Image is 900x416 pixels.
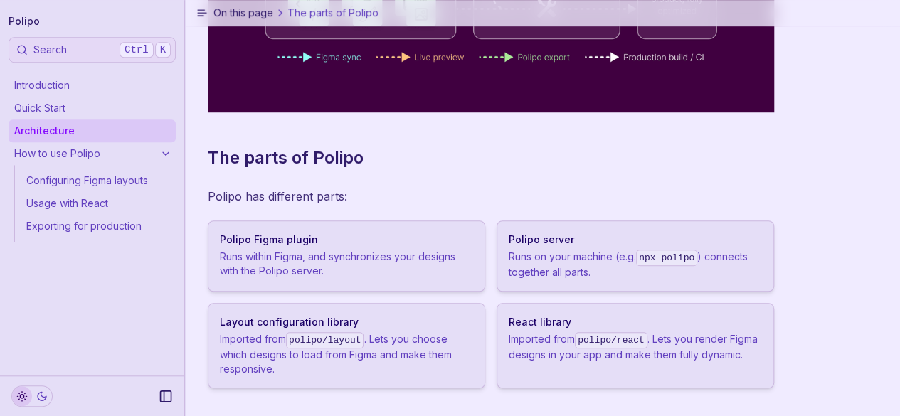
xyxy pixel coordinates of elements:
a: Quick Start [9,97,176,119]
h3: React library [509,315,762,329]
p: Imported from . Lets you render Figma designs in your app and make them fully dynamic. [509,332,762,362]
a: Introduction [9,74,176,97]
h3: Polipo Figma plugin [220,233,473,247]
a: Exporting for production [21,215,176,238]
p: Runs on your machine (e.g. ) connects together all parts. [509,250,762,279]
code: npx polipo [636,250,697,266]
button: Collapse Sidebar [154,385,177,407]
kbd: Ctrl [120,42,154,58]
a: Usage with React [21,192,176,215]
code: polipo/react [575,332,647,348]
span: The parts of Polipo [287,6,378,20]
p: Polipo has different parts: [208,186,774,206]
a: Architecture [9,119,176,142]
button: SearchCtrlK [9,37,176,63]
a: How to use Polipo [9,142,176,165]
code: polipo/layout [286,332,364,348]
a: Configuring Figma layouts [21,169,176,192]
a: Polipo [9,11,40,31]
h3: Layout configuration library [220,315,473,329]
h3: Polipo server [509,233,762,247]
kbd: K [155,42,171,58]
p: Imported from . Lets you choose which designs to load from Figma and make them responsive. [220,332,473,376]
p: Runs within Figma, and synchronizes your designs with the Polipo server. [220,250,473,278]
a: The parts of Polipo [208,146,364,169]
button: Toggle Theme [11,385,53,407]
